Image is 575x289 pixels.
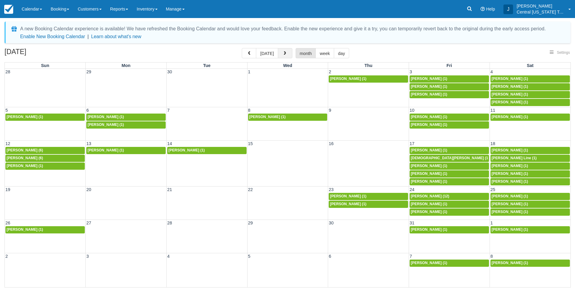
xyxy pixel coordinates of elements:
p: [PERSON_NAME] [517,3,565,9]
span: [PERSON_NAME] (6) [7,156,43,160]
a: [PERSON_NAME] (1) [329,201,408,208]
span: [PERSON_NAME] (1) [411,164,447,168]
button: day [334,48,349,58]
a: [PERSON_NAME] (1) [490,99,570,106]
span: 17 [409,141,415,146]
span: [PERSON_NAME] (1) [492,194,528,198]
a: [PERSON_NAME] (1) [410,163,489,170]
div: A new Booking Calendar experience is available! We have refreshed the Booking Calendar and would ... [20,25,546,32]
span: 4 [490,69,494,74]
span: 1 [248,69,251,74]
span: [PERSON_NAME] (1) [7,115,43,119]
a: [PERSON_NAME] (1) [490,208,570,216]
span: 18 [490,141,496,146]
span: [PERSON_NAME] (6) [7,148,43,152]
span: 8 [248,108,251,113]
span: 7 [167,108,170,113]
span: 30 [328,221,334,225]
a: [PERSON_NAME] (1) [490,83,570,90]
span: Tue [203,63,211,68]
span: 4 [167,254,170,259]
span: 9 [328,108,332,113]
span: 7 [409,254,413,259]
span: 21 [167,187,173,192]
button: Enable New Booking Calendar [20,34,85,40]
span: 22 [248,187,254,192]
span: [PERSON_NAME] (1) [492,164,528,168]
span: Sun [41,63,49,68]
span: 5 [5,108,8,113]
span: [PERSON_NAME] (1) [492,84,528,89]
span: 26 [5,221,11,225]
span: Mon [121,63,131,68]
a: [PERSON_NAME] (1) [490,170,570,178]
a: [PERSON_NAME] (1) [410,260,489,267]
span: [PERSON_NAME] (1) [411,115,447,119]
span: [PERSON_NAME] (1) [411,172,447,176]
span: [PERSON_NAME] (1) [492,100,528,104]
span: Settings [557,50,570,55]
span: Wed [283,63,292,68]
a: [PERSON_NAME] (1) [410,121,489,129]
span: [PERSON_NAME] (1) [330,202,366,206]
a: [PERSON_NAME] (1) [490,178,570,185]
span: 16 [328,141,334,146]
a: [PERSON_NAME] (1) [490,260,570,267]
span: 5 [248,254,251,259]
span: 10 [409,108,415,113]
a: [PERSON_NAME] (1) [410,91,489,98]
a: [PERSON_NAME] (1) [410,170,489,178]
span: [PERSON_NAME] (1) [492,148,528,152]
a: [PERSON_NAME] (1) [248,114,327,121]
span: 15 [248,141,254,146]
span: 2 [5,254,8,259]
a: [PERSON_NAME] (12) [410,193,489,200]
span: [PERSON_NAME] (1) [411,84,447,89]
span: [DEMOGRAPHIC_DATA][PERSON_NAME] (1) [411,156,489,160]
a: [PERSON_NAME] (1) [490,75,570,83]
span: 2 [328,69,332,74]
span: [PERSON_NAME] (1) [411,92,447,96]
a: [DEMOGRAPHIC_DATA][PERSON_NAME] (1) [410,155,489,162]
span: 30 [167,69,173,74]
a: [PERSON_NAME] (1) [5,226,85,233]
span: 3 [409,69,413,74]
span: [PERSON_NAME] (1) [330,194,366,198]
span: [PERSON_NAME] (12) [411,194,449,198]
span: [PERSON_NAME] (1) [411,179,447,184]
span: [PERSON_NAME] (1) [492,210,528,214]
span: [PERSON_NAME] (1) [411,227,447,232]
span: 29 [248,221,254,225]
span: [PERSON_NAME] (1) [411,261,447,265]
span: [PERSON_NAME] (1) [7,227,43,232]
span: [PERSON_NAME] (1) [88,148,124,152]
span: [PERSON_NAME] (1) [330,77,366,81]
button: Settings [546,48,573,57]
span: [PERSON_NAME] (1) [492,261,528,265]
a: [PERSON_NAME] (1) [86,114,166,121]
a: [PERSON_NAME] (1) [490,163,570,170]
span: [PERSON_NAME] (1) [492,202,528,206]
span: [PERSON_NAME] (1) [492,92,528,96]
p: Central [US_STATE] Tours [517,9,565,15]
span: [PERSON_NAME] (1) [492,115,528,119]
span: 20 [86,187,92,192]
button: month [296,48,316,58]
span: [PERSON_NAME] (1) [411,77,447,81]
a: Learn about what's new [91,34,141,39]
span: Fri [447,63,452,68]
button: [DATE] [256,48,278,58]
a: [PERSON_NAME] (1) [490,91,570,98]
span: 19 [5,187,11,192]
span: 28 [5,69,11,74]
span: [PERSON_NAME] (1) [7,164,43,168]
a: [PERSON_NAME] (1) [329,193,408,200]
a: [PERSON_NAME] (1) [86,147,166,154]
span: 13 [86,141,92,146]
span: [PERSON_NAME] (1) [249,115,286,119]
a: [PERSON_NAME] (1) [490,201,570,208]
a: [PERSON_NAME] (1) [167,147,247,154]
a: [PERSON_NAME] (1) [490,147,570,154]
h2: [DATE] [5,48,81,59]
span: [PERSON_NAME] (1) [492,77,528,81]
